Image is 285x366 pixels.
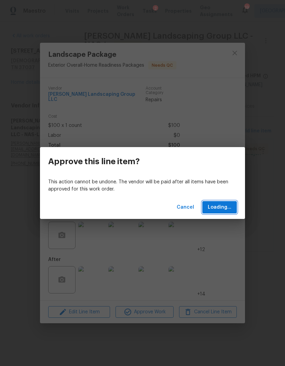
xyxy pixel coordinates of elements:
p: This action cannot be undone. The vendor will be paid after all items have been approved for this... [48,179,237,193]
button: Cancel [174,201,197,214]
h3: Approve this line item? [48,157,140,166]
span: Cancel [177,203,194,212]
button: Loading... [202,201,237,214]
span: Loading... [208,203,231,212]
